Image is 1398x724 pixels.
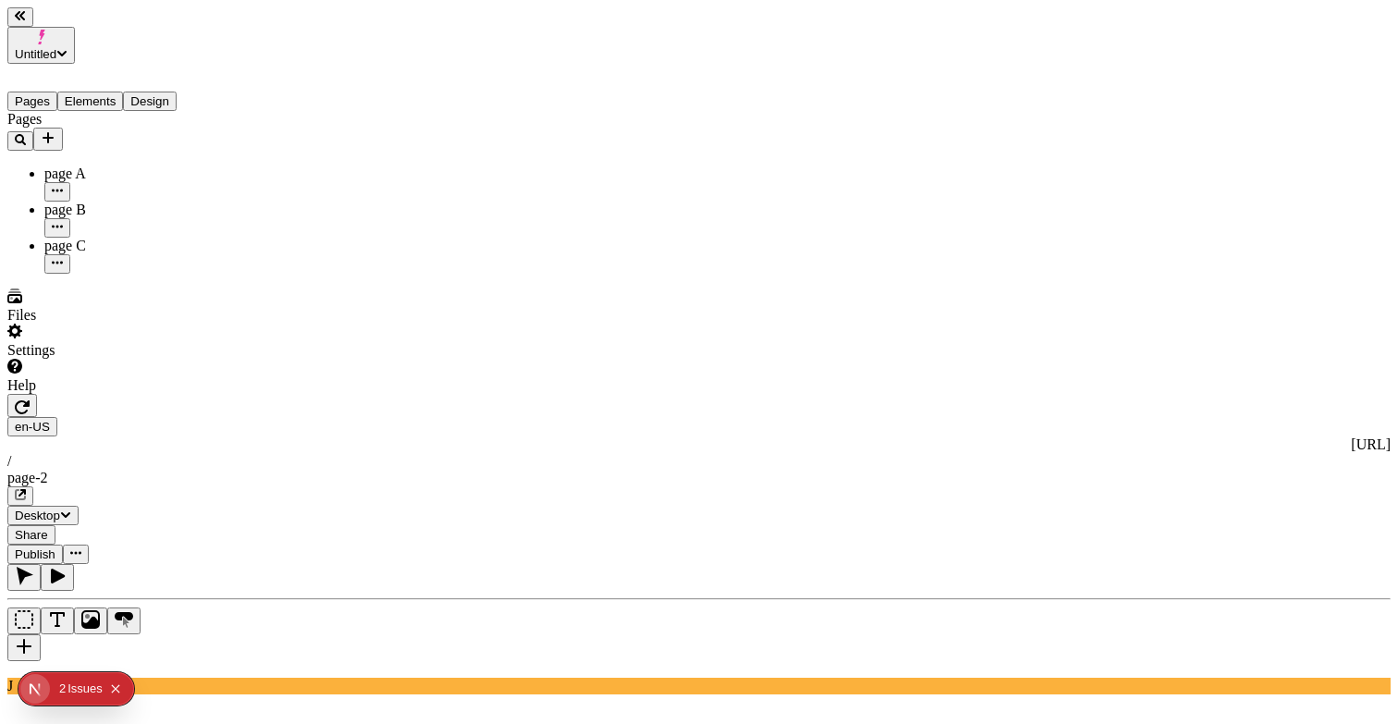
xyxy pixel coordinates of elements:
[7,377,229,394] div: Help
[123,92,177,111] button: Design
[15,47,56,61] span: Untitled
[15,547,55,561] span: Publish
[7,525,55,545] button: Share
[44,166,229,182] div: page A
[7,27,75,64] button: Untitled
[33,128,63,151] button: Add new
[7,678,1391,694] div: J
[44,238,229,254] div: page C
[7,545,63,564] button: Publish
[15,528,48,542] span: Share
[7,342,229,359] div: Settings
[7,607,41,634] button: Box
[7,92,57,111] button: Pages
[74,607,107,634] button: Image
[7,453,1391,470] div: /
[44,202,229,218] div: page B
[7,470,1391,486] div: page-2
[7,307,229,324] div: Files
[7,436,1391,453] div: [URL]
[57,92,124,111] button: Elements
[15,509,60,522] span: Desktop
[41,607,74,634] button: Text
[15,420,50,434] span: en-US
[7,506,79,525] button: Desktop
[107,607,141,634] button: Button
[7,15,270,31] p: Cookie Test Route
[7,417,57,436] button: Open locale picker
[7,111,229,128] div: Pages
